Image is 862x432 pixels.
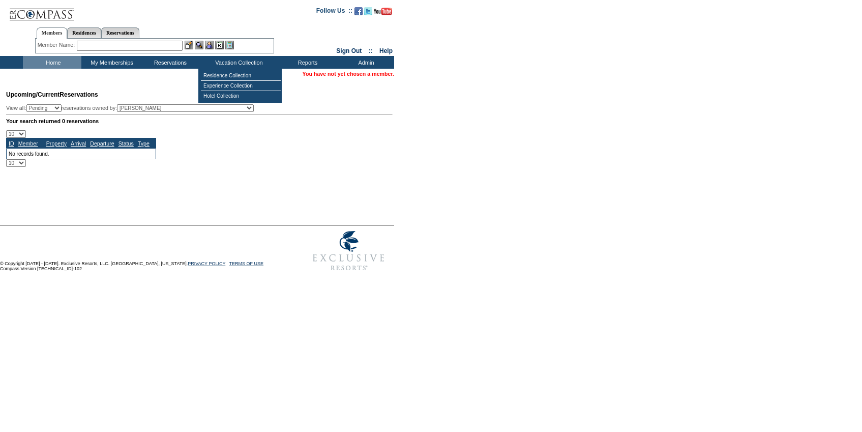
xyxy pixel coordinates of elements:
div: Member Name: [38,41,77,49]
span: Upcoming/Current [6,91,60,98]
td: My Memberships [81,56,140,69]
td: Residence Collection [201,71,281,81]
img: b_calculator.gif [225,41,234,49]
a: Departure [90,140,114,147]
span: Reservations [6,91,98,98]
a: Subscribe to our YouTube Channel [374,10,392,16]
a: Arrival [71,140,86,147]
a: Property [46,140,67,147]
img: View [195,41,203,49]
img: Follow us on Twitter [364,7,372,15]
a: Follow us on Twitter [364,10,372,16]
a: Reservations [101,27,139,38]
img: Exclusive Resorts [303,225,394,276]
img: Reservations [215,41,224,49]
a: Members [37,27,68,39]
img: Become our fan on Facebook [354,7,363,15]
a: TERMS OF USE [229,261,264,266]
img: b_edit.gif [185,41,193,49]
a: Type [138,140,150,147]
a: Become our fan on Facebook [354,10,363,16]
a: Status [118,140,134,147]
td: Home [23,56,81,69]
td: No records found. [7,149,156,159]
td: Follow Us :: [316,6,352,18]
a: ID [9,140,14,147]
a: PRIVACY POLICY [188,261,225,266]
div: View all: reservations owned by: [6,104,258,112]
a: Help [379,47,393,54]
div: Your search returned 0 reservations [6,118,393,124]
td: Reports [277,56,336,69]
span: :: [369,47,373,54]
td: Admin [336,56,394,69]
a: Sign Out [336,47,362,54]
td: Reservations [140,56,198,69]
a: Member [18,140,38,147]
a: Residences [67,27,101,38]
td: Vacation Collection [198,56,277,69]
td: Hotel Collection [201,91,281,101]
img: Impersonate [205,41,214,49]
img: Subscribe to our YouTube Channel [374,8,392,15]
span: You have not yet chosen a member. [303,71,394,77]
td: Experience Collection [201,81,281,91]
